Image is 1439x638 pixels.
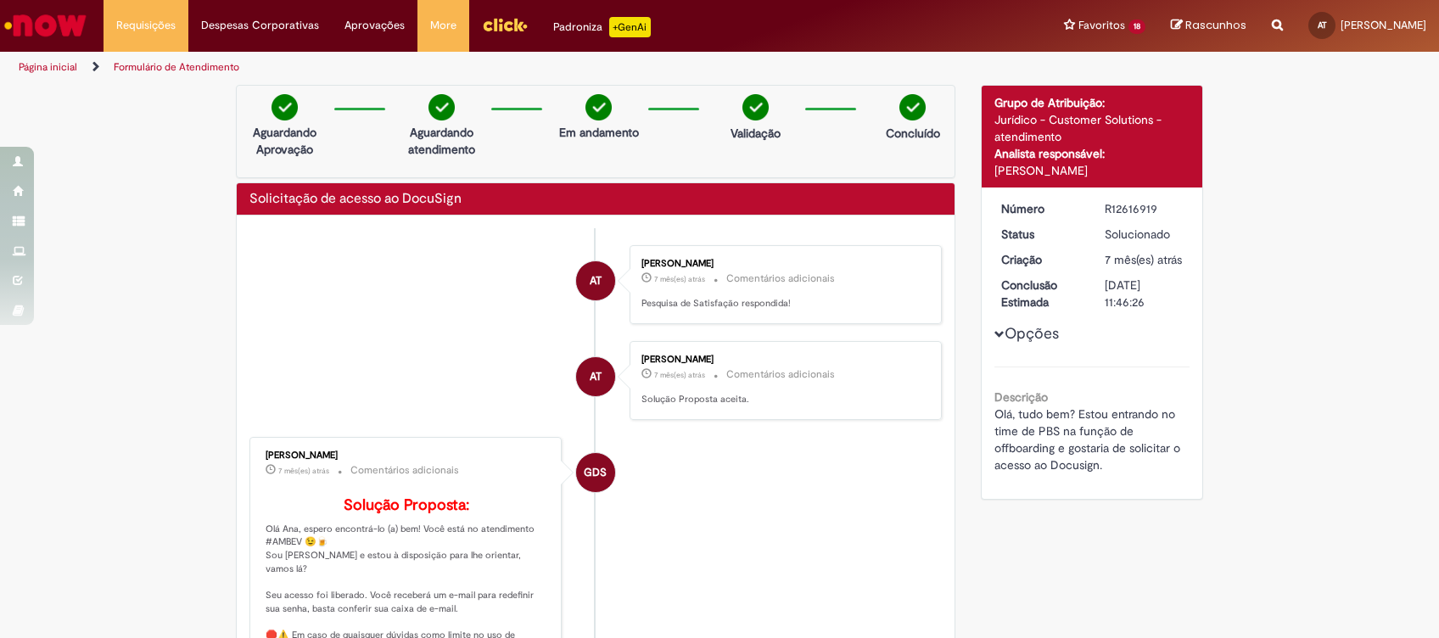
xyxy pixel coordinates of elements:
[988,277,1093,311] dt: Conclusão Estimada
[344,495,469,515] b: Solução Proposta:
[641,355,924,365] div: [PERSON_NAME]
[994,94,1190,111] div: Grupo de Atribuição:
[244,124,326,158] p: Aguardando Aprovação
[266,451,548,461] div: [PERSON_NAME]
[19,60,77,74] a: Página inicial
[590,260,602,301] span: AT
[1185,17,1246,33] span: Rascunhos
[994,406,1184,473] span: Olá, tudo bem? Estou entrando no time de PBS na função de offboarding e gostaria de solicitar o a...
[641,259,924,269] div: [PERSON_NAME]
[731,125,781,142] p: Validação
[899,94,926,120] img: check-circle-green.png
[641,297,924,311] p: Pesquisa de Satisfação respondida!
[1341,18,1426,32] span: [PERSON_NAME]
[590,356,602,397] span: AT
[584,452,607,493] span: GDS
[553,17,651,37] div: Padroniza
[609,17,651,37] p: +GenAi
[988,251,1093,268] dt: Criação
[726,367,835,382] small: Comentários adicionais
[272,94,298,120] img: check-circle-green.png
[428,94,455,120] img: check-circle-green.png
[1128,20,1145,34] span: 18
[1171,18,1246,34] a: Rascunhos
[344,17,405,34] span: Aprovações
[430,17,456,34] span: More
[576,453,615,492] div: Gabriel de Siqueira
[994,162,1190,179] div: [PERSON_NAME]
[1105,277,1184,311] div: [DATE] 11:46:26
[201,17,319,34] span: Despesas Corporativas
[1318,20,1327,31] span: AT
[1078,17,1125,34] span: Favoritos
[886,125,940,142] p: Concluído
[742,94,769,120] img: check-circle-green.png
[278,466,329,476] time: 10/02/2025 16:46:32
[2,8,89,42] img: ServiceNow
[585,94,612,120] img: check-circle-green.png
[994,111,1190,145] div: Jurídico - Customer Solutions - atendimento
[1105,200,1184,217] div: R12616919
[576,261,615,300] div: Ana Soligo Lezcano Tatis
[482,12,528,37] img: click_logo_yellow_360x200.png
[400,124,483,158] p: Aguardando atendimento
[988,226,1093,243] dt: Status
[559,124,639,141] p: Em andamento
[641,393,924,406] p: Solução Proposta aceita.
[1105,252,1182,267] span: 7 mês(es) atrás
[116,17,176,34] span: Requisições
[654,274,705,284] span: 7 mês(es) atrás
[576,357,615,396] div: Ana Soligo Lezcano Tatis
[654,274,705,284] time: 11/02/2025 08:34:33
[249,192,462,207] h2: Solicitação de acesso ao DocuSign Histórico de tíquete
[350,463,459,478] small: Comentários adicionais
[654,370,705,380] time: 11/02/2025 08:34:22
[988,200,1093,217] dt: Número
[13,52,947,83] ul: Trilhas de página
[654,370,705,380] span: 7 mês(es) atrás
[994,145,1190,162] div: Analista responsável:
[1105,226,1184,243] div: Solucionado
[1105,252,1182,267] time: 06/02/2025 14:15:30
[114,60,239,74] a: Formulário de Atendimento
[278,466,329,476] span: 7 mês(es) atrás
[1105,251,1184,268] div: 06/02/2025 14:15:30
[994,389,1048,405] b: Descrição
[726,271,835,286] small: Comentários adicionais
